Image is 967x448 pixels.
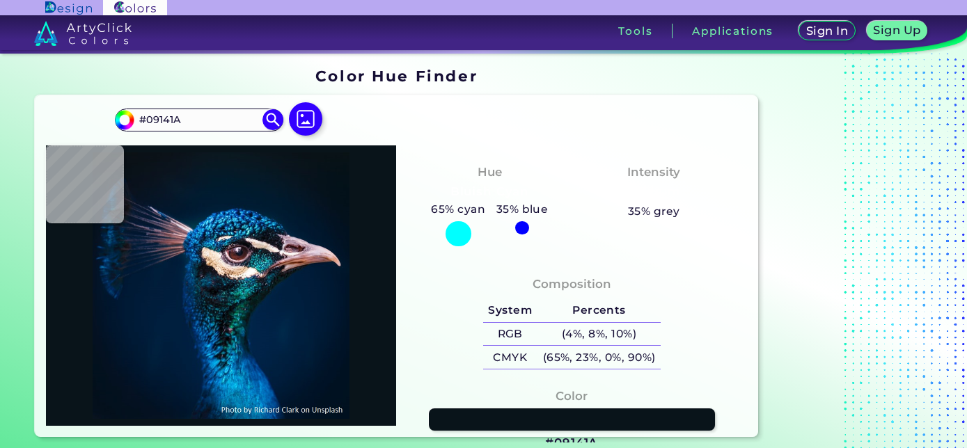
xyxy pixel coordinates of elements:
h5: Sign Up [876,25,919,35]
h4: Composition [533,274,611,294]
h3: Bluish Cyan [444,184,535,200]
img: logo_artyclick_colors_white.svg [34,21,132,46]
h4: Color [556,386,588,406]
h5: CMYK [483,346,537,369]
input: type color.. [134,111,264,129]
h5: System [483,299,537,322]
h4: Hue [478,162,502,182]
img: icon search [262,109,283,130]
h3: Tools [618,26,652,36]
h5: 65% cyan [426,200,491,218]
img: icon picture [289,102,322,136]
h5: Percents [537,299,661,322]
h5: RGB [483,323,537,346]
img: img_pavlin.jpg [53,152,390,419]
img: ArtyClick Design logo [45,1,92,15]
h5: 35% blue [491,200,553,218]
iframe: Advertisement [764,63,938,442]
h5: (65%, 23%, 0%, 90%) [537,346,661,369]
h5: Sign In [808,26,846,36]
h5: (4%, 8%, 10%) [537,323,661,346]
h1: Color Hue Finder [315,65,478,86]
a: Sign Up [870,22,925,40]
a: Sign In [801,22,853,40]
h3: Medium [621,184,686,200]
h4: Intensity [627,162,680,182]
h5: 35% grey [628,202,680,221]
h3: Applications [692,26,773,36]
